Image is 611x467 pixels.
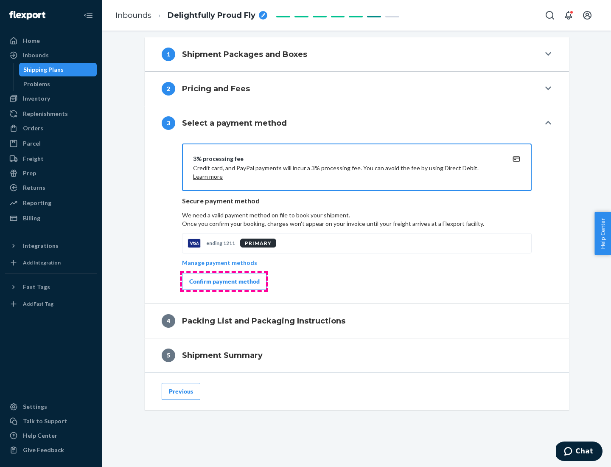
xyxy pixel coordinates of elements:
[19,77,97,91] a: Problems
[5,152,97,166] a: Freight
[189,277,260,286] div: Confirm payment method
[145,72,569,106] button: 2Pricing and Fees
[162,48,175,61] div: 1
[23,169,36,177] div: Prep
[23,214,40,222] div: Billing
[23,183,45,192] div: Returns
[23,431,57,440] div: Help Center
[182,350,263,361] h4: Shipment Summary
[240,239,276,248] div: PRIMARY
[23,110,68,118] div: Replenishments
[145,304,569,338] button: 4Packing List and Packaging Instructions
[9,11,45,20] img: Flexport logo
[5,297,97,311] a: Add Fast Tag
[5,48,97,62] a: Inbounds
[5,196,97,210] a: Reporting
[5,414,97,428] button: Talk to Support
[80,7,97,24] button: Close Navigation
[23,155,44,163] div: Freight
[162,82,175,96] div: 2
[23,65,64,74] div: Shipping Plans
[5,107,97,121] a: Replenishments
[5,280,97,294] button: Fast Tags
[182,196,532,206] p: Secure payment method
[206,239,235,247] p: ending 1211
[579,7,596,24] button: Open account menu
[145,37,569,71] button: 1Shipment Packages and Boxes
[182,118,287,129] h4: Select a payment method
[109,3,274,28] ol: breadcrumbs
[5,429,97,442] a: Help Center
[23,80,50,88] div: Problems
[182,83,250,94] h4: Pricing and Fees
[23,51,49,59] div: Inbounds
[23,283,50,291] div: Fast Tags
[23,259,61,266] div: Add Integration
[23,417,67,425] div: Talk to Support
[182,211,532,228] p: We need a valid payment method on file to book your shipment.
[145,106,569,140] button: 3Select a payment method
[5,181,97,194] a: Returns
[182,273,267,290] button: Confirm payment method
[5,443,97,457] button: Give Feedback
[182,49,307,60] h4: Shipment Packages and Boxes
[193,164,500,181] p: Credit card, and PayPal payments will incur a 3% processing fee. You can avoid the fee by using D...
[23,402,47,411] div: Settings
[5,92,97,105] a: Inventory
[19,63,97,76] a: Shipping Plans
[5,256,97,270] a: Add Integration
[162,383,200,400] button: Previous
[23,300,53,307] div: Add Fast Tag
[5,400,97,414] a: Settings
[5,137,97,150] a: Parcel
[145,338,569,372] button: 5Shipment Summary
[594,212,611,255] button: Help Center
[5,239,97,253] button: Integrations
[182,219,532,228] p: Once you confirm your booking, charges won't appear on your invoice until your freight arrives at...
[162,314,175,328] div: 4
[193,155,500,163] div: 3% processing fee
[23,446,64,454] div: Give Feedback
[23,242,59,250] div: Integrations
[556,442,603,463] iframe: Opens a widget where you can chat to one of our agents
[541,7,558,24] button: Open Search Box
[23,199,51,207] div: Reporting
[168,10,255,21] span: Delightfully Proud Fly
[162,349,175,362] div: 5
[162,116,175,130] div: 3
[5,34,97,48] a: Home
[5,211,97,225] a: Billing
[23,124,43,132] div: Orders
[182,315,345,326] h4: Packing List and Packaging Instructions
[23,37,40,45] div: Home
[193,172,223,181] button: Learn more
[182,259,257,267] p: Manage payment methods
[560,7,577,24] button: Open notifications
[23,139,41,148] div: Parcel
[23,94,50,103] div: Inventory
[5,166,97,180] a: Prep
[115,11,151,20] a: Inbounds
[5,121,97,135] a: Orders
